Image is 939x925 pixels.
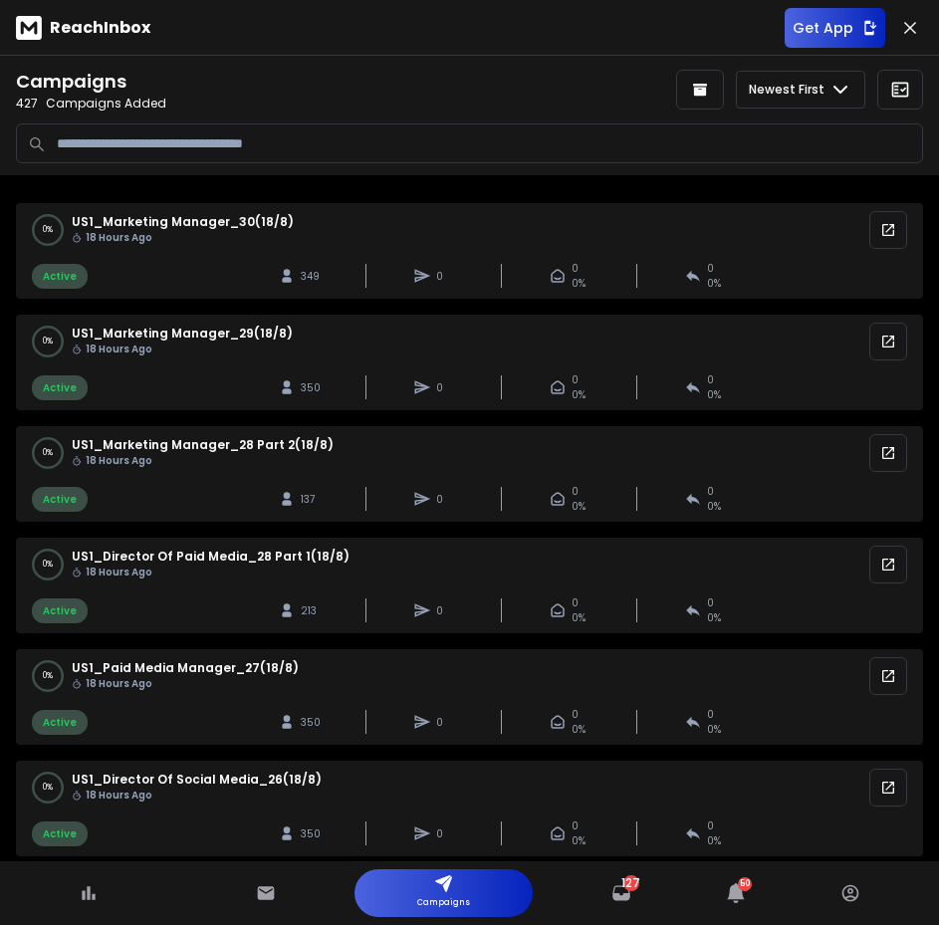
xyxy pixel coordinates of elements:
div: Active [32,264,88,289]
div: Active [32,710,88,735]
span: 0 [436,380,456,395]
span: 350 [301,715,321,730]
div: Active [32,487,88,512]
a: 0%US1_Director of Social Media_26(18/8) 18 hours agoActive35000 0%0 0% [16,761,923,856]
span: US1_Director of Paid Media_28 Part 1(18/8) [72,549,350,580]
span: US1_Marketing Manager_29(18/8) [72,326,293,357]
span: 137 [301,492,321,507]
span: 127 [621,875,640,891]
h2: Campaigns [16,68,464,96]
span: 0% [707,722,721,737]
button: Newest First [736,71,865,109]
a: 0%US1_Marketing Manager_28 Part 2(18/8) 18 hours agoActive13700 0%0 0% [16,426,923,522]
p: 0 % [43,559,53,571]
p: Campaigns [417,893,470,913]
span: 0% [572,276,586,291]
a: 0%US1_Marketing Manager_30(18/8) 18 hours agoActive34900 0%0 0% [16,203,923,299]
span: 0 [572,261,579,276]
a: 127 [611,883,631,903]
span: 0 [572,372,579,387]
span: 0% [707,276,721,291]
span: 350 [301,380,321,395]
span: 350 [301,826,321,841]
span: 18 hours ago [72,565,350,580]
p: 0 % [43,336,53,347]
span: 0 [707,707,714,722]
p: Campaigns Added [16,96,464,112]
span: 18 hours ago [72,676,299,692]
span: US1_Paid Media Manager_27(18/8) [72,660,299,692]
span: 0 [572,707,579,722]
span: 0% [572,387,586,402]
span: 18 hours ago [72,342,293,357]
span: 50 [738,877,752,891]
span: 0 [707,595,714,610]
span: 0% [572,833,586,848]
span: 0 [572,484,579,499]
span: 0% [707,610,721,625]
a: 0%US1_Director of Paid Media_28 Part 1(18/8) 18 hours agoActive21300 0%0 0% [16,538,923,633]
span: 427 [16,96,38,112]
p: 0 % [43,670,53,682]
span: 0% [707,387,721,402]
span: 349 [301,269,321,284]
a: 0%US1_Marketing Manager_29(18/8) 18 hours agoActive35000 0%0 0% [16,315,923,410]
span: 0% [707,499,721,514]
p: 0 % [43,224,53,236]
span: 0 [707,372,714,387]
div: Active [32,375,88,400]
span: 0 [707,818,714,833]
div: Active [32,598,88,623]
span: US1_Marketing Manager_30(18/8) [72,214,294,246]
a: 0%US1_Paid Media Manager_27(18/8) 18 hours agoActive35000 0%0 0% [16,649,923,745]
p: 0 % [43,782,53,794]
span: US1_Marketing Manager_28 Part 2(18/8) [72,437,334,469]
span: 0 [436,492,456,507]
span: 18 hours ago [72,230,294,246]
div: Active [32,821,88,846]
span: 0 [436,603,456,618]
span: 0 [707,484,714,499]
span: 0% [572,722,586,737]
p: ReachInbox [50,16,150,40]
span: 0% [572,499,586,514]
span: 0 [707,261,714,276]
span: 0 [436,826,456,841]
span: 213 [301,603,321,618]
span: US1_Director of Social Media_26(18/8) [72,772,322,804]
span: 0% [572,610,586,625]
span: 0 [572,818,579,833]
span: 0 [436,715,456,730]
span: 0% [707,833,721,848]
span: 0 [572,595,579,610]
span: 0 [436,269,456,284]
p: 0 % [43,447,53,459]
span: 18 hours ago [72,453,334,469]
button: Get App [785,8,885,48]
span: 18 hours ago [72,788,322,804]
